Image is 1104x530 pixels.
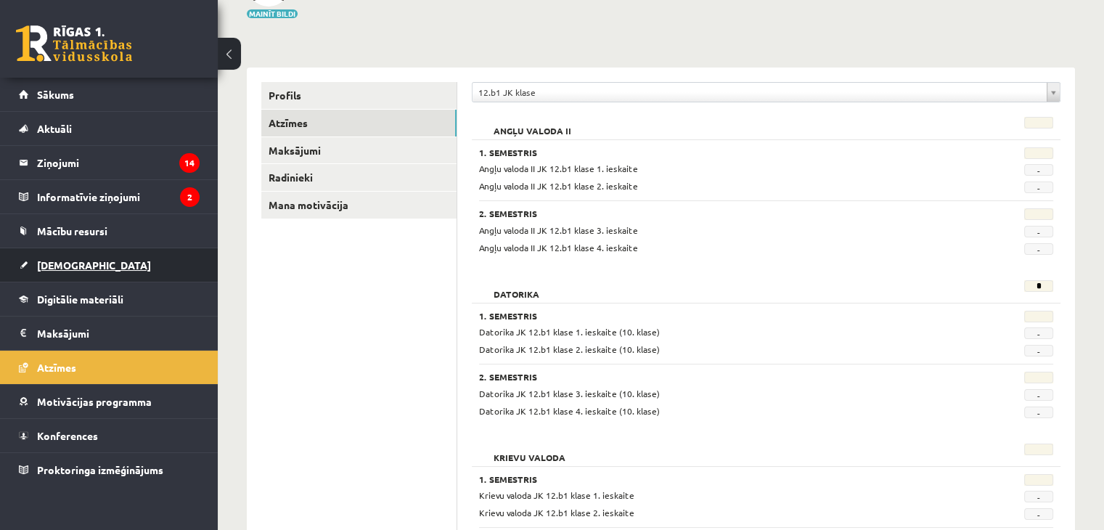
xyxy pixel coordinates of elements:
[479,372,954,382] h3: 2. Semestris
[19,112,200,145] a: Aktuāli
[37,463,163,476] span: Proktoringa izmēģinājums
[1024,508,1053,520] span: -
[1024,491,1053,502] span: -
[479,242,638,253] span: Angļu valoda II JK 12.b1 klase 4. ieskaite
[179,153,200,173] i: 14
[19,214,200,248] a: Mācību resursi
[37,122,72,135] span: Aktuāli
[19,282,200,316] a: Digitālie materiāli
[37,429,98,442] span: Konferences
[479,311,954,321] h3: 1. Semestris
[19,248,200,282] a: [DEMOGRAPHIC_DATA]
[37,224,107,237] span: Mācību resursi
[479,388,660,399] span: Datorika JK 12.b1 klase 3. ieskaite (10. klase)
[261,137,457,164] a: Maksājumi
[479,444,580,458] h2: Krievu valoda
[1024,226,1053,237] span: -
[478,83,1041,102] span: 12.b1 JK klase
[479,474,954,484] h3: 1. Semestris
[1024,345,1053,356] span: -
[37,361,76,374] span: Atzīmes
[247,9,298,18] button: Mainīt bildi
[1024,164,1053,176] span: -
[479,208,954,219] h3: 2. Semestris
[1024,389,1053,401] span: -
[261,164,457,191] a: Radinieki
[1024,327,1053,339] span: -
[180,187,200,207] i: 2
[37,258,151,272] span: [DEMOGRAPHIC_DATA]
[261,82,457,109] a: Profils
[479,224,638,236] span: Angļu valoda II JK 12.b1 klase 3. ieskaite
[479,326,660,338] span: Datorika JK 12.b1 klase 1. ieskaite (10. klase)
[479,117,586,131] h2: Angļu valoda II
[37,180,200,213] legend: Informatīvie ziņojumi
[479,147,954,158] h3: 1. Semestris
[479,507,634,518] span: Krievu valoda JK 12.b1 klase 2. ieskaite
[261,110,457,136] a: Atzīmes
[479,280,554,295] h2: Datorika
[479,405,660,417] span: Datorika JK 12.b1 klase 4. ieskaite (10. klase)
[37,88,74,101] span: Sākums
[473,83,1060,102] a: 12.b1 JK klase
[479,163,638,174] span: Angļu valoda II JK 12.b1 klase 1. ieskaite
[16,25,132,62] a: Rīgas 1. Tālmācības vidusskola
[19,351,200,384] a: Atzīmes
[19,180,200,213] a: Informatīvie ziņojumi2
[37,317,200,350] legend: Maksājumi
[37,146,200,179] legend: Ziņojumi
[19,146,200,179] a: Ziņojumi14
[19,419,200,452] a: Konferences
[1024,182,1053,193] span: -
[19,385,200,418] a: Motivācijas programma
[261,192,457,219] a: Mana motivācija
[37,293,123,306] span: Digitālie materiāli
[19,317,200,350] a: Maksājumi
[479,343,660,355] span: Datorika JK 12.b1 klase 2. ieskaite (10. klase)
[479,180,638,192] span: Angļu valoda II JK 12.b1 klase 2. ieskaite
[1024,243,1053,255] span: -
[19,453,200,486] a: Proktoringa izmēģinājums
[479,489,634,501] span: Krievu valoda JK 12.b1 klase 1. ieskaite
[19,78,200,111] a: Sākums
[1024,407,1053,418] span: -
[37,395,152,408] span: Motivācijas programma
